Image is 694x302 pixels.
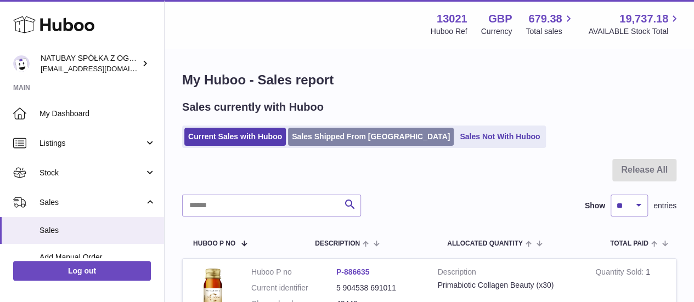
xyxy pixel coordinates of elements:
[288,128,454,146] a: Sales Shipped From [GEOGRAPHIC_DATA]
[336,267,370,276] a: P-886635
[182,100,324,115] h2: Sales currently with Huboo
[610,240,648,247] span: Total paid
[653,201,676,211] span: entries
[526,26,574,37] span: Total sales
[182,71,676,89] h1: My Huboo - Sales report
[336,283,421,293] dd: 5 904538 691011
[40,168,144,178] span: Stock
[431,26,467,37] div: Huboo Ref
[40,197,144,208] span: Sales
[488,12,512,26] strong: GBP
[619,12,668,26] span: 19,737.18
[588,12,681,37] a: 19,737.18 AVAILABLE Stock Total
[40,225,156,236] span: Sales
[193,240,235,247] span: Huboo P no
[251,267,336,277] dt: Huboo P no
[184,128,286,146] a: Current Sales with Huboo
[40,138,144,149] span: Listings
[41,64,161,73] span: [EMAIL_ADDRESS][DOMAIN_NAME]
[528,12,562,26] span: 679.38
[40,252,156,263] span: Add Manual Order
[595,267,646,279] strong: Quantity Sold
[438,267,579,280] strong: Description
[585,201,605,211] label: Show
[526,12,574,37] a: 679.38 Total sales
[251,283,336,293] dt: Current identifier
[481,26,512,37] div: Currency
[41,53,139,74] div: NATUBAY SPÓŁKA Z OGRANICZONĄ ODPOWIEDZIALNOŚCIĄ
[13,55,30,72] img: internalAdmin-13021@internal.huboo.com
[13,261,151,281] a: Log out
[438,280,579,290] div: Primabiotic Collagen Beauty (x30)
[40,109,156,119] span: My Dashboard
[447,240,523,247] span: ALLOCATED Quantity
[437,12,467,26] strong: 13021
[456,128,544,146] a: Sales Not With Huboo
[588,26,681,37] span: AVAILABLE Stock Total
[315,240,360,247] span: Description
